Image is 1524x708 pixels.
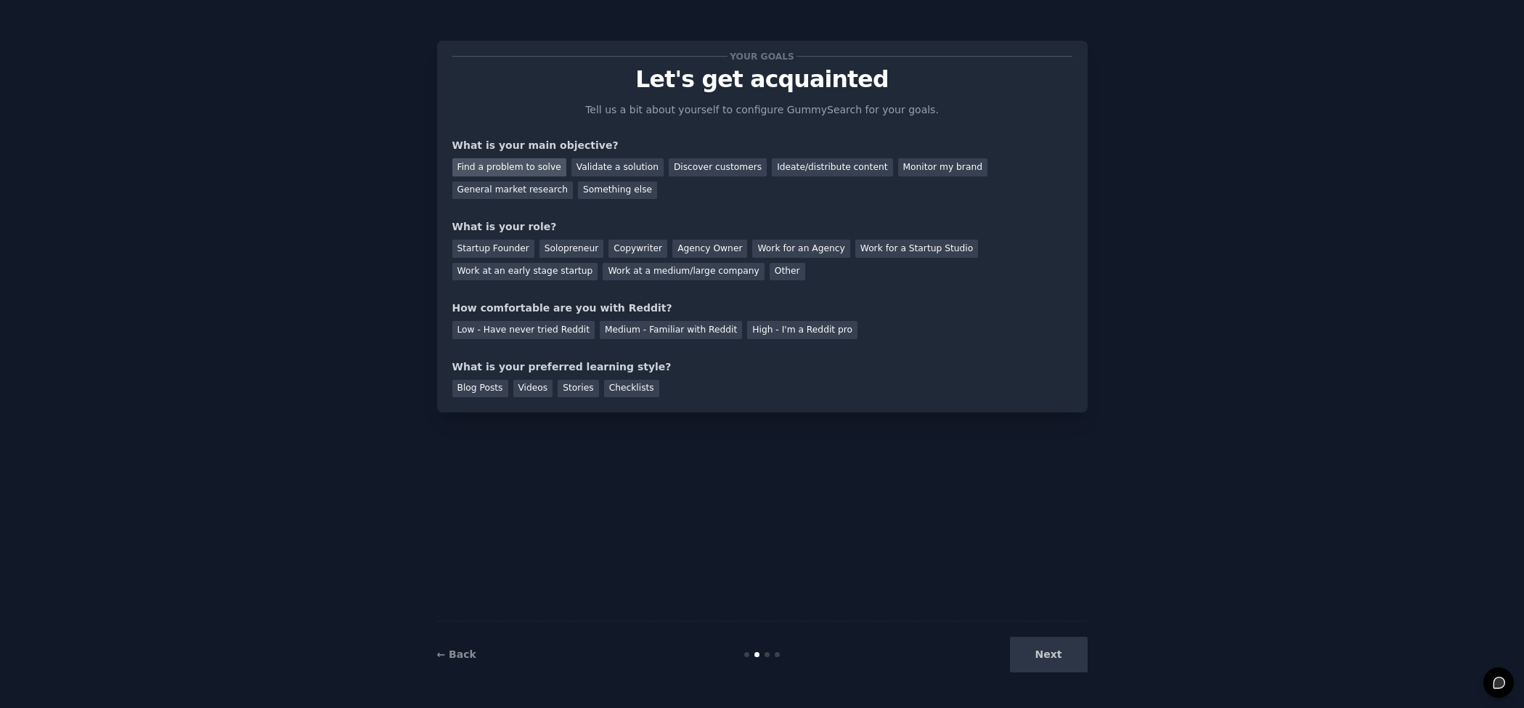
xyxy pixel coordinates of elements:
[452,138,1072,153] div: What is your main objective?
[452,67,1072,92] p: Let's get acquainted
[772,158,892,176] div: Ideate/distribute content
[452,321,595,339] div: Low - Have never tried Reddit
[558,380,598,398] div: Stories
[452,219,1072,235] div: What is your role?
[452,380,508,398] div: Blog Posts
[604,380,659,398] div: Checklists
[452,158,566,176] div: Find a problem to solve
[513,380,553,398] div: Videos
[608,240,667,258] div: Copywriter
[452,263,598,281] div: Work at an early stage startup
[752,240,849,258] div: Work for an Agency
[452,240,534,258] div: Startup Founder
[452,359,1072,375] div: What is your preferred learning style?
[437,648,476,660] a: ← Back
[728,49,797,64] span: Your goals
[855,240,978,258] div: Work for a Startup Studio
[669,158,767,176] div: Discover customers
[571,158,664,176] div: Validate a solution
[603,263,764,281] div: Work at a medium/large company
[578,182,657,200] div: Something else
[600,321,742,339] div: Medium - Familiar with Reddit
[770,263,805,281] div: Other
[579,102,945,118] p: Tell us a bit about yourself to configure GummySearch for your goals.
[452,301,1072,316] div: How comfortable are you with Reddit?
[898,158,987,176] div: Monitor my brand
[672,240,747,258] div: Agency Owner
[747,321,857,339] div: High - I'm a Reddit pro
[452,182,574,200] div: General market research
[539,240,603,258] div: Solopreneur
